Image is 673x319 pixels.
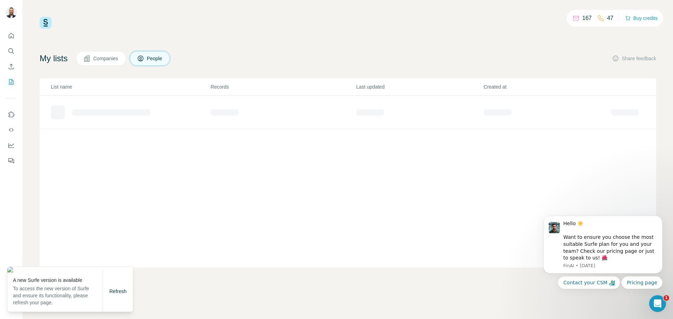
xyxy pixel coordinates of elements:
p: List name [51,83,210,90]
p: Records [211,83,355,90]
button: Buy credits [625,13,658,23]
p: A new Surfe version is available [13,277,103,284]
button: Use Surfe on LinkedIn [6,108,17,121]
span: Refresh [109,289,127,294]
button: My lists [6,76,17,88]
button: Search [6,45,17,57]
p: 167 [582,14,592,22]
button: Use Surfe API [6,124,17,136]
iframe: Intercom notifications message [533,193,673,300]
h4: My lists [40,53,68,64]
span: 1 [664,295,669,301]
button: Quick start [6,29,17,42]
iframe: Intercom live chat [649,295,666,312]
img: Avatar [6,7,17,18]
img: 6c141faf-042b-4797-8edf-411d37c6fb50 [7,267,133,272]
button: Refresh [104,285,131,298]
p: To access the new version of Surfe and ensure its functionality, please refresh your page. [13,285,103,306]
p: 47 [607,14,613,22]
button: Feedback [6,154,17,167]
span: Companies [93,55,119,62]
p: Created at [484,83,610,90]
button: Enrich CSV [6,60,17,73]
button: Dashboard [6,139,17,152]
button: Share feedback [612,55,656,62]
img: Surfe Logo [40,17,52,29]
span: People [147,55,163,62]
p: Last updated [356,83,483,90]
